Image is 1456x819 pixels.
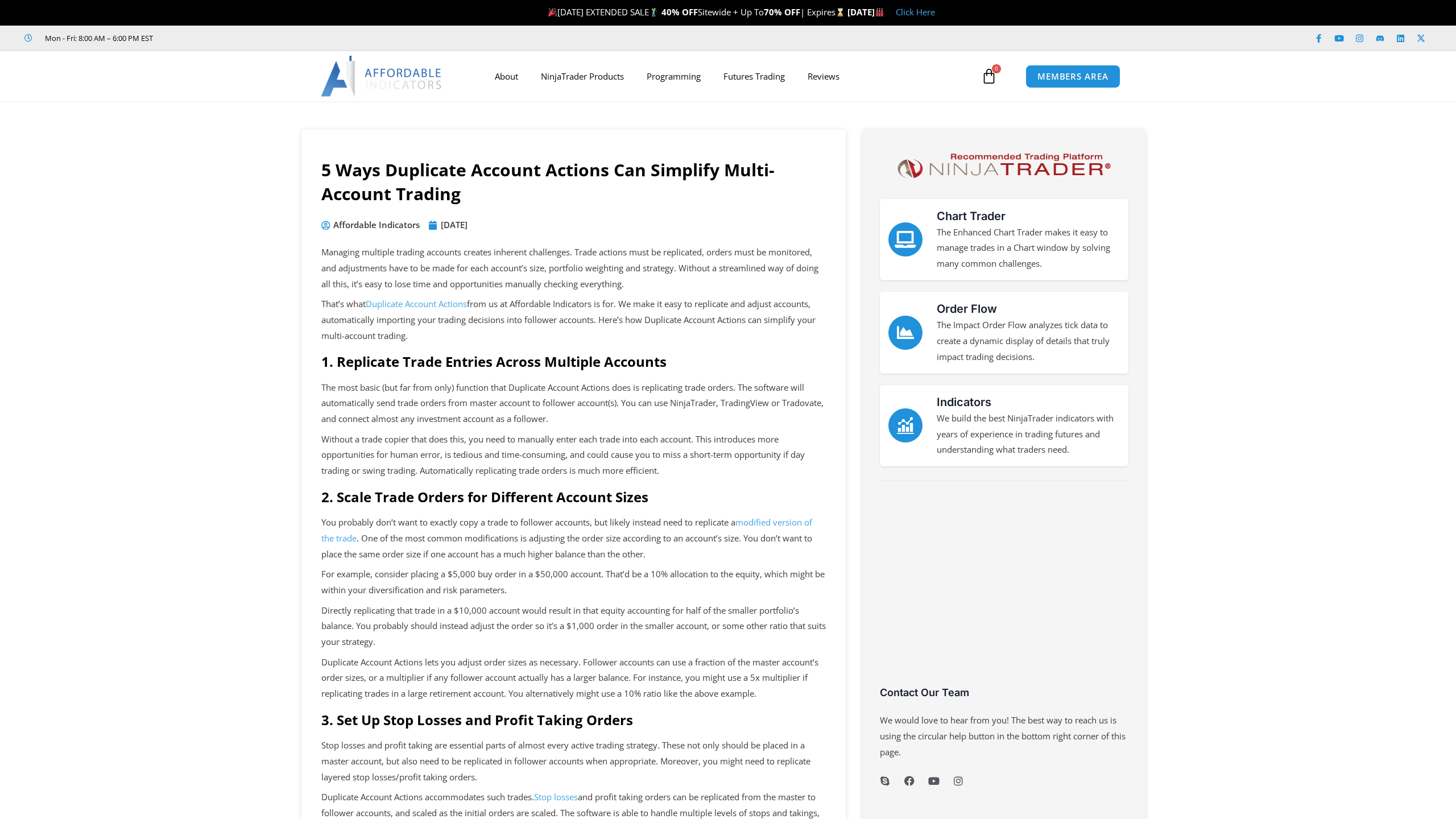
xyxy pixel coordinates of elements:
a: Duplicate Account Actions [366,298,467,309]
a: Order Flow [937,302,997,316]
iframe: Customer reviews powered by Trustpilot [880,495,1128,694]
span: MEMBERS AREA [1037,72,1108,81]
time: [DATE] [441,219,468,230]
strong: 70% OFF [764,6,800,18]
h2: 2. Scale Trade Orders for Different Account Sizes [321,488,826,506]
p: The Impact Order Flow analyzes tick data to create a dynamic display of details that truly impact... [937,317,1120,365]
h1: 5 Ways Duplicate Account Actions Can Simplify Multi-Account Trading [321,158,826,206]
p: The Enhanced Chart Trader makes it easy to manage trades in a Chart window by solving many common... [937,225,1120,272]
img: NinjaTrader Logo | Affordable Indicators – NinjaTrader [892,150,1116,182]
p: For example, consider placing a $5,000 buy order in a $50,000 account. That’d be a 10% allocation... [321,566,826,598]
a: Reviews [796,63,851,89]
p: You probably don’t want to exactly copy a trade to follower accounts, but likely instead need to ... [321,515,826,562]
a: Chart Trader [888,222,923,257]
strong: 40% OFF [661,6,698,18]
p: We would love to hear from you! The best way to reach us is using the circular help button in the... [880,713,1128,760]
img: LogoAI | Affordable Indicators – NinjaTrader [321,56,443,97]
a: Stop losses [534,791,578,803]
a: Order Flow [888,316,923,350]
a: Chart Trader [937,209,1006,223]
nav: Menu [483,63,978,89]
a: NinjaTrader Products [530,63,635,89]
strong: [DATE] [847,6,884,18]
a: Click Here [896,6,935,18]
span: Mon - Fri: 8:00 AM – 6:00 PM EST [42,31,153,45]
h2: 3. Set Up Stop Losses and Profit Taking Orders [321,711,826,729]
a: Programming [635,63,712,89]
iframe: Customer reviews powered by Trustpilot [169,32,340,44]
a: Indicators [937,395,991,409]
img: ⌛ [836,8,845,16]
p: Without a trade copier that does this, you need to manually enter each trade into each account. T... [321,432,826,479]
img: 🎉 [548,8,557,16]
p: We build the best NinjaTrader indicators with years of experience in trading futures and understa... [937,411,1120,458]
h3: Contact Our Team [880,686,1128,699]
span: [DATE] EXTENDED SALE Sitewide + Up To | Expires [545,6,847,18]
span: 0 [992,64,1001,73]
h2: 1. Replicate Trade Entries Across Multiple Accounts [321,353,826,370]
img: 🏌️‍♂️ [650,8,658,16]
p: The most basic (but far from only) function that Duplicate Account Actions does is replicating tr... [321,380,826,428]
a: 0 [964,60,1014,93]
p: Directly replicating that trade in a $10,000 account would result in that equity accounting for h... [321,603,826,651]
img: 🏭 [875,8,884,16]
p: Duplicate Account Actions lets you adjust order sizes as necessary. Follower accounts can use a f... [321,655,826,702]
a: About [483,63,530,89]
p: Stop losses and profit taking are essential parts of almost every active trading strategy. These ... [321,738,826,785]
a: Futures Trading [712,63,796,89]
a: Indicators [888,408,923,442]
p: That’s what from us at Affordable Indicators is for. We make it easy to replicate and adjust acco... [321,296,826,344]
a: MEMBERS AREA [1025,65,1120,88]
span: Affordable Indicators [330,217,420,233]
p: Managing multiple trading accounts creates inherent challenges. Trade actions must be replicated,... [321,245,826,292]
